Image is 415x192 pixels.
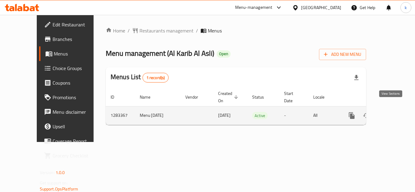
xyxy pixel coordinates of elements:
h2: Menus List [111,72,169,83]
span: Start Date [284,90,301,104]
span: Created On [218,90,240,104]
span: 1.0.0 [56,169,65,177]
span: Locale [313,93,332,101]
span: Menus [208,27,222,34]
span: k [405,4,407,11]
a: Menus [39,46,106,61]
a: Home [106,27,125,34]
a: Branches [39,32,106,46]
div: Export file [349,70,364,85]
span: Grocery Checklist [53,152,101,159]
span: Restaurants management [139,27,194,34]
span: Menu disclaimer [53,108,101,116]
a: Menu disclaimer [39,105,106,119]
a: Choice Groups [39,61,106,76]
span: Edit Restaurant [53,21,101,28]
li: / [196,27,198,34]
td: All [308,106,340,125]
a: Upsell [39,119,106,134]
a: Grocery Checklist [39,148,106,163]
span: Upsell [53,123,101,130]
span: Open [217,51,231,56]
button: more [345,108,359,123]
button: Change Status [359,108,374,123]
td: Menu [DATE] [135,106,180,125]
td: - [279,106,308,125]
div: [GEOGRAPHIC_DATA] [301,4,341,11]
a: Promotions [39,90,106,105]
span: Vendor [185,93,206,101]
div: Open [217,50,231,58]
div: Total records count [142,73,169,83]
td: 1283367 [106,106,135,125]
span: Status [252,93,272,101]
span: Coupons [53,79,101,86]
span: Menu management ( Al Karib Al Asli ) [106,46,214,60]
span: 1 record(s) [143,75,169,81]
span: Version: [40,169,55,177]
nav: breadcrumb [106,27,366,34]
span: Choice Groups [53,65,101,72]
table: enhanced table [106,88,408,125]
a: Coverage Report [39,134,106,148]
div: Menu-management [235,4,273,11]
span: Active [252,112,268,119]
span: Add New Menu [324,51,361,58]
li: / [128,27,130,34]
span: Name [140,93,158,101]
span: Menus [54,50,101,57]
span: [DATE] [218,111,231,119]
th: Actions [340,88,408,106]
a: Edit Restaurant [39,17,106,32]
span: Coverage Report [53,137,101,145]
span: Branches [53,35,101,43]
button: Add New Menu [319,49,366,60]
a: Restaurants management [132,27,194,34]
span: Get support on: [40,179,68,187]
span: ID [111,93,122,101]
span: Promotions [53,94,101,101]
a: Coupons [39,76,106,90]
